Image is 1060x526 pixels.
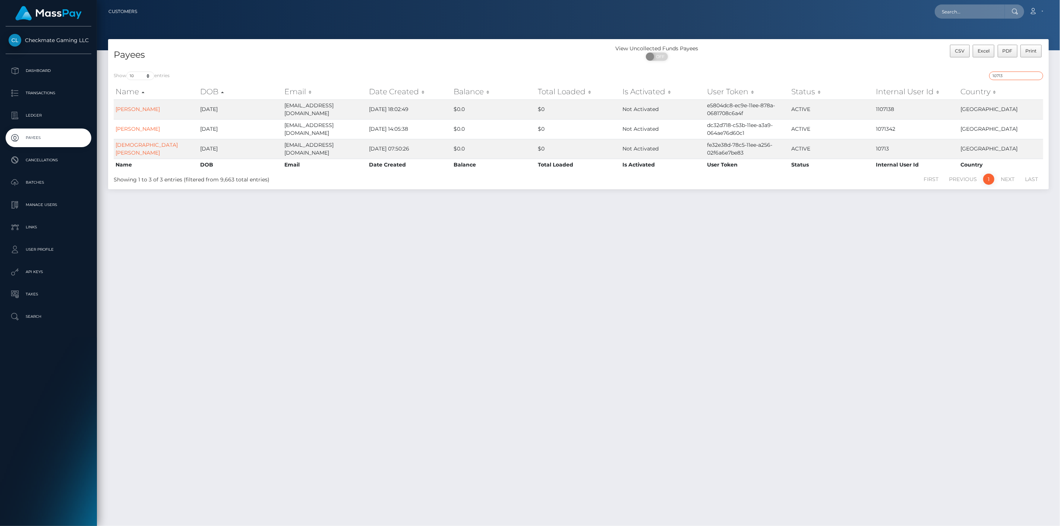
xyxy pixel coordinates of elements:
[9,34,21,47] img: Checkmate Gaming LLC
[705,84,790,99] th: User Token: activate to sort column ascending
[790,159,874,171] th: Status
[6,240,91,259] a: User Profile
[114,48,573,61] h4: Payees
[6,37,91,44] span: Checkmate Gaming LLC
[15,6,82,20] img: MassPay Logo
[116,126,160,132] a: [PERSON_NAME]
[283,119,367,139] td: [EMAIL_ADDRESS][DOMAIN_NAME]
[790,119,874,139] td: ACTIVE
[983,174,994,185] a: 1
[705,139,790,159] td: fe32e38d-78c5-11ee-a256-02f6a6e7be83
[935,4,1005,19] input: Search...
[116,106,160,113] a: [PERSON_NAME]
[989,72,1043,80] input: Search transactions
[114,84,198,99] th: Name: activate to sort column ascending
[955,48,965,54] span: CSV
[367,159,452,171] th: Date Created
[9,110,88,121] p: Ledger
[452,159,536,171] th: Balance
[452,139,536,159] td: $0.0
[6,173,91,192] a: Batches
[6,84,91,102] a: Transactions
[6,106,91,125] a: Ledger
[6,307,91,326] a: Search
[874,139,959,159] td: 10713
[9,88,88,99] p: Transactions
[367,119,452,139] td: [DATE] 14:05:38
[973,45,995,57] button: Excel
[959,84,1043,99] th: Country: activate to sort column ascending
[536,99,621,119] td: $0
[536,159,621,171] th: Total Loaded
[367,84,452,99] th: Date Created: activate to sort column ascending
[1026,48,1037,54] span: Print
[950,45,970,57] button: CSV
[621,99,705,119] td: Not Activated
[9,199,88,210] p: Manage Users
[874,159,959,171] th: Internal User Id
[650,53,669,61] span: OFF
[6,61,91,80] a: Dashboard
[9,65,88,76] p: Dashboard
[1003,48,1013,54] span: PDF
[536,84,621,99] th: Total Loaded: activate to sort column ascending
[959,99,1043,119] td: [GEOGRAPHIC_DATA]
[9,132,88,143] p: Payees
[9,311,88,322] p: Search
[6,196,91,214] a: Manage Users
[283,84,367,99] th: Email: activate to sort column ascending
[536,139,621,159] td: $0
[621,159,705,171] th: Is Activated
[6,263,91,281] a: API Keys
[959,139,1043,159] td: [GEOGRAPHIC_DATA]
[978,48,990,54] span: Excel
[621,84,705,99] th: Is Activated: activate to sort column ascending
[9,244,88,255] p: User Profile
[790,99,874,119] td: ACTIVE
[452,99,536,119] td: $0.0
[874,84,959,99] th: Internal User Id: activate to sort column ascending
[283,99,367,119] td: [EMAIL_ADDRESS][DOMAIN_NAME]
[998,45,1018,57] button: PDF
[536,119,621,139] td: $0
[959,119,1043,139] td: [GEOGRAPHIC_DATA]
[621,139,705,159] td: Not Activated
[6,285,91,304] a: Taxes
[9,155,88,166] p: Cancellations
[705,99,790,119] td: e5804dc8-ec9e-11ee-878a-0681708c6a4f
[114,72,170,80] label: Show entries
[198,84,283,99] th: DOB: activate to sort column descending
[367,139,452,159] td: [DATE] 07:50:26
[126,72,154,80] select: Showentries
[874,99,959,119] td: 1107138
[198,159,283,171] th: DOB
[452,84,536,99] th: Balance: activate to sort column ascending
[367,99,452,119] td: [DATE] 18:02:49
[198,99,283,119] td: [DATE]
[283,139,367,159] td: [EMAIL_ADDRESS][DOMAIN_NAME]
[621,119,705,139] td: Not Activated
[6,151,91,169] a: Cancellations
[1020,45,1042,57] button: Print
[9,177,88,188] p: Batches
[108,4,137,19] a: Customers
[6,218,91,237] a: Links
[6,129,91,147] a: Payees
[790,139,874,159] td: ACTIVE
[959,159,1043,171] th: Country
[9,222,88,233] p: Links
[198,139,283,159] td: [DATE]
[9,289,88,300] p: Taxes
[578,45,735,53] div: View Uncollected Funds Payees
[9,266,88,278] p: API Keys
[452,119,536,139] td: $0.0
[705,119,790,139] td: dc32d718-c53b-11ee-a3a9-064ae76d60c1
[114,173,495,184] div: Showing 1 to 3 of 3 entries (filtered from 9,663 total entries)
[198,119,283,139] td: [DATE]
[874,119,959,139] td: 1071342
[116,142,178,156] a: [DEMOGRAPHIC_DATA][PERSON_NAME]
[705,159,790,171] th: User Token
[114,159,198,171] th: Name
[790,84,874,99] th: Status: activate to sort column ascending
[283,159,367,171] th: Email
